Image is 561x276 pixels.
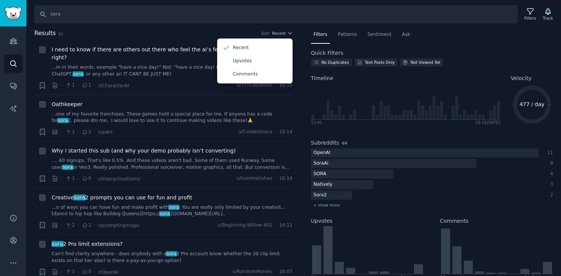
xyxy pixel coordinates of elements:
[65,129,75,136] span: 1
[65,268,75,275] span: 1
[52,111,293,124] a: ...one of my favorite franchises. These games hold a special place for me. If anyone has a code f...
[311,74,334,82] span: Timeline
[98,130,112,135] span: r/aiArt
[275,268,276,275] span: ·
[547,192,553,199] div: 2
[218,222,273,229] span: u/Beginning-Willow-801
[34,5,518,23] input: Search Keyword
[57,118,69,123] span: sora
[82,222,91,229] span: 1
[98,176,140,182] span: r/InteractiveDemo
[311,49,343,57] h2: Quick Filters
[77,82,79,89] span: ·
[402,31,410,38] span: Ask
[311,191,330,200] div: Sora2
[311,159,331,168] div: SoraAi
[338,31,357,38] span: Patterns
[524,15,536,21] div: Filters
[58,32,63,36] span: 91
[77,175,79,183] span: ·
[233,268,273,275] span: u/RandomMonies
[236,82,272,89] span: u/TTTCaiEdition
[547,171,553,177] div: 4
[5,7,22,20] img: GummySearch logo
[52,240,123,248] span: 2 Pro limit extensions?
[65,175,75,182] span: 1
[98,83,129,88] span: r/CharacterAI
[233,71,258,78] p: Comments
[279,82,292,89] span: 16:15
[98,270,118,275] span: r/OpenAI
[547,160,553,167] div: 8
[233,58,252,65] p: Upvotes
[233,45,249,51] p: Recent
[159,211,170,216] span: sora
[72,71,84,77] span: sora
[52,194,192,202] span: Creative 2 prompts you can use for fun and profit
[77,221,79,229] span: ·
[261,31,270,36] div: Sort
[94,175,95,183] span: ·
[520,101,544,107] text: 477 / day
[311,120,322,125] div: 11:41
[51,241,64,247] span: sora
[314,202,340,208] span: + show more
[275,129,276,136] span: ·
[311,139,339,147] h2: Subreddits
[279,175,292,182] span: 16:14
[52,46,293,62] a: I need to know if there are others out there who feel the ai’s feelings! It can’t be only me right?
[314,31,328,38] span: Filters
[52,100,83,108] a: Oathkeeper
[61,82,63,89] span: ·
[272,31,293,36] button: Recent
[311,170,329,179] div: SORA
[166,251,177,256] span: sora
[62,165,74,170] span: sora
[475,120,500,125] div: 16:15 [DATE]
[98,223,139,228] span: r/promptingmagic
[94,221,95,229] span: ·
[94,128,95,136] span: ·
[322,60,349,65] div: No Duplicates
[511,74,532,82] span: Velocity
[342,141,348,145] span: 64
[411,60,440,65] div: Not Viewed Yet
[82,175,91,182] span: 0
[311,180,335,190] div: Natively
[94,268,95,276] span: ·
[94,82,95,89] span: ·
[540,6,556,22] button: Track
[275,82,276,89] span: ·
[61,175,63,183] span: ·
[65,82,75,89] span: 1
[61,128,63,136] span: ·
[61,221,63,229] span: ·
[275,175,276,182] span: ·
[440,217,469,225] h2: Comments
[238,129,272,136] span: u/ColdAsGrace
[52,147,236,155] a: Why I started this sub (and why your demo probably isn’t converting)
[82,268,91,275] span: 0
[547,150,553,156] div: 11
[34,29,56,38] span: Results
[77,268,79,276] span: ·
[52,194,192,202] a: Creativesora2 prompts you can use for fun and profit
[52,204,293,217] a: ...n of ways you can have fun and make profit withsora. You are really only limited by your creat...
[279,268,292,275] span: 16:07
[65,222,75,229] span: 2
[311,217,333,225] h2: Upvotes
[52,157,293,171] a: .... 60 signups. That's like 0.5%. And these videos aren't bad. Some of them used Runway. Some us...
[61,268,63,276] span: ·
[311,148,333,158] div: OpenAI
[275,222,276,229] span: ·
[236,175,272,182] span: u/luanmaliuhao
[73,194,86,200] span: sora
[547,181,553,188] div: 3
[279,222,292,229] span: 16:11
[52,64,293,77] a: ...m in their words, example “have a nice day!” Not: “have a nice day! (They smile.)” like, ChatG...
[543,15,553,21] div: Track
[279,129,292,136] span: 16:14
